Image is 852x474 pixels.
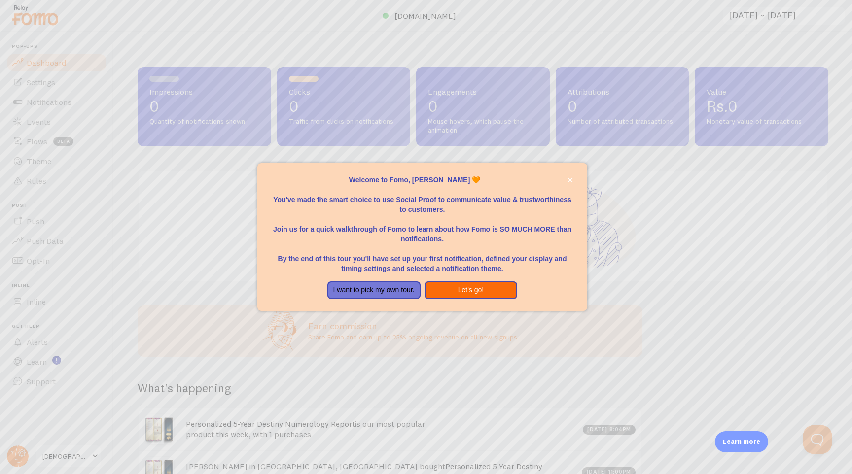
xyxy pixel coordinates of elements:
[269,175,575,185] p: Welcome to Fomo, [PERSON_NAME] 🧡
[269,244,575,273] p: By the end of this tour you'll have set up your first notification, defined your display and timi...
[327,281,421,299] button: I want to pick my own tour.
[715,431,768,452] div: Learn more
[565,175,575,185] button: close,
[257,163,587,311] div: Welcome to Fomo, Rupin Mathur 🧡You&amp;#39;ve made the smart choice to use Social Proof to commun...
[425,281,518,299] button: Let's go!
[723,437,760,446] p: Learn more
[269,185,575,214] p: You've made the smart choice to use Social Proof to communicate value & trustworthiness to custom...
[269,214,575,244] p: Join us for a quick walkthrough of Fomo to learn about how Fomo is SO MUCH MORE than notifications.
